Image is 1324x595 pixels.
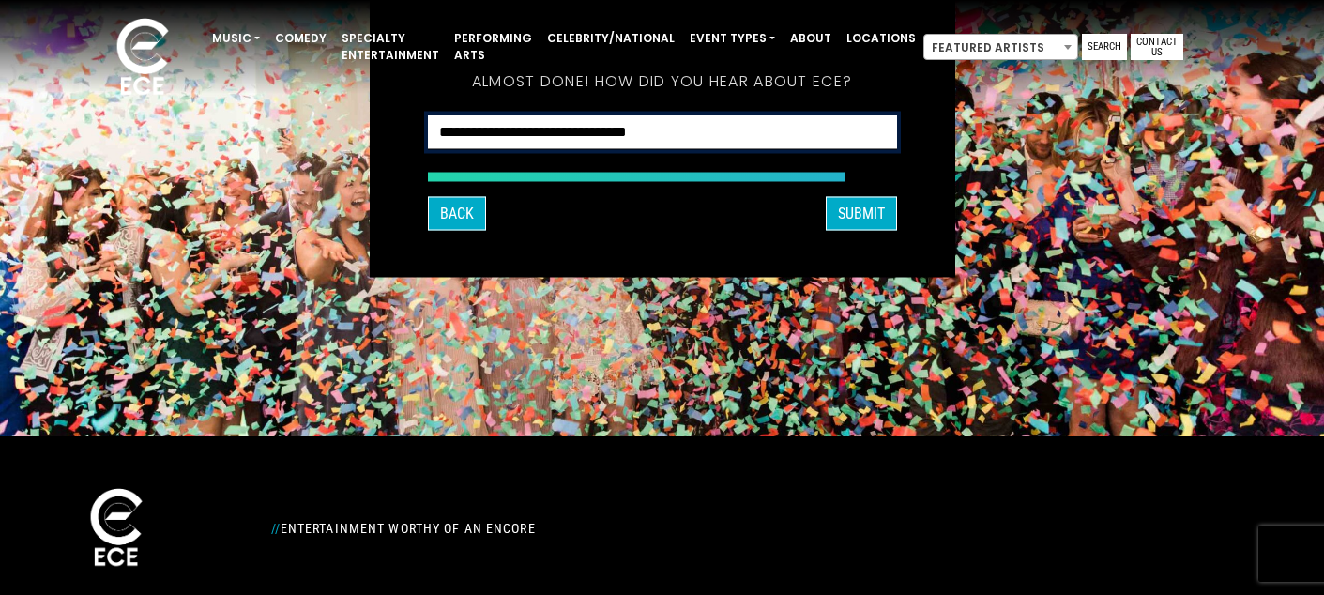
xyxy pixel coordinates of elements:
[267,23,334,54] a: Comedy
[428,115,897,150] select: How did you hear about ECE
[271,521,281,536] span: //
[428,197,486,231] button: Back
[205,23,267,54] a: Music
[783,23,839,54] a: About
[839,23,923,54] a: Locations
[334,23,447,71] a: Specialty Entertainment
[540,23,682,54] a: Celebrity/National
[1131,34,1183,60] a: Contact Us
[447,23,540,71] a: Performing Arts
[1082,34,1127,60] a: Search
[826,197,897,231] button: SUBMIT
[260,513,864,543] div: Entertainment Worthy of an Encore
[924,35,1077,61] span: Featured Artists
[69,483,163,574] img: ece_new_logo_whitev2-1.png
[96,13,190,104] img: ece_new_logo_whitev2-1.png
[682,23,783,54] a: Event Types
[923,34,1078,60] span: Featured Artists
